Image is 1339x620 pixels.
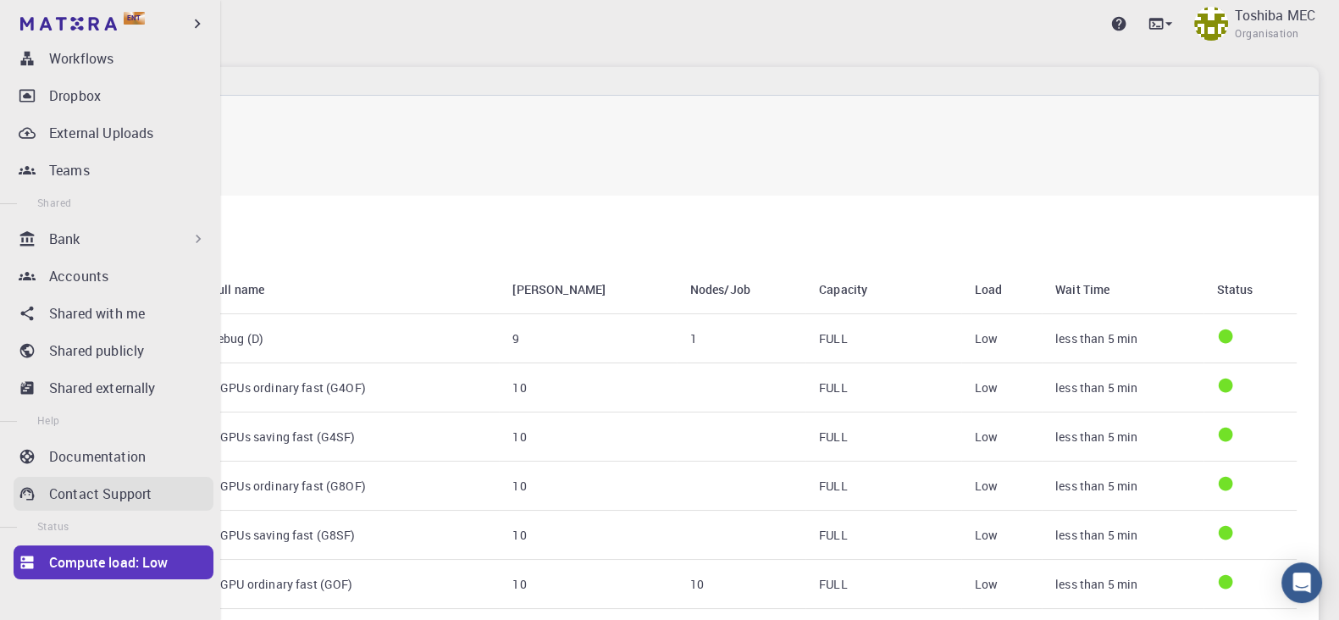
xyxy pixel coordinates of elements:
[197,314,499,363] td: debug (D)
[37,196,71,209] span: Shared
[1042,462,1203,511] td: less than 5 min
[14,222,213,256] div: Bank
[49,266,108,286] p: Accounts
[49,303,145,324] p: Shared with me
[14,477,213,511] a: Contact Support
[499,266,676,314] th: [PERSON_NAME]
[49,340,144,361] p: Shared publicly
[961,412,1042,462] td: Low
[1235,5,1315,25] p: Toshiba MEC
[1042,266,1203,314] th: Wait Time
[37,519,69,533] span: Status
[100,159,1297,175] small: LIVE
[49,552,169,573] p: Compute load: Low
[14,79,213,113] a: Dropbox
[197,266,499,314] th: Full name
[499,412,676,462] td: 10
[1042,363,1203,412] td: less than 5 min
[100,115,1297,175] h2: Cluster-001 (AWS)
[14,116,213,150] a: External Uploads
[1042,511,1203,560] td: less than 5 min
[499,560,676,609] td: 10
[1042,314,1203,363] td: less than 5 min
[961,560,1042,609] td: Low
[14,545,213,579] a: Compute load: Low
[805,412,961,462] td: FULL
[961,462,1042,511] td: Low
[49,48,113,69] p: Workflows
[20,17,117,30] img: logo
[805,462,961,511] td: FULL
[805,363,961,412] td: FULL
[499,511,676,560] td: 10
[14,440,213,473] a: Documentation
[49,123,153,143] p: External Uploads
[49,484,152,504] p: Contact Support
[1042,560,1203,609] td: less than 5 min
[805,314,961,363] td: FULL
[49,229,80,249] p: Bank
[677,266,805,314] th: Nodes/Job
[100,136,1297,152] small: [DOMAIN_NAME]
[499,363,676,412] td: 10
[49,160,90,180] p: Teams
[14,259,213,293] a: Accounts
[1042,412,1203,462] td: less than 5 min
[49,446,146,467] p: Documentation
[805,266,961,314] th: Capacity
[197,412,499,462] td: 4 GPUs saving fast (G4SF)
[961,511,1042,560] td: Low
[961,266,1042,314] th: Load
[37,413,60,427] span: Help
[197,560,499,609] td: 1 GPU ordinary fast (GOF)
[100,233,1297,248] h4: Queues
[197,462,499,511] td: 8 GPUs ordinary fast (G8OF)
[31,11,84,27] span: サポート
[49,378,156,398] p: Shared externally
[197,363,499,412] td: 4 GPUs ordinary fast (G4OF)
[1194,7,1228,41] img: Toshiba MEC
[14,42,213,75] a: Workflows
[14,334,213,368] a: Shared publicly
[961,363,1042,412] td: Low
[805,511,961,560] td: FULL
[14,371,213,405] a: Shared externally
[14,296,213,330] a: Shared with me
[49,86,101,106] p: Dropbox
[499,462,676,511] td: 10
[197,511,499,560] td: 8 GPUs saving fast (G8SF)
[677,560,805,609] td: 10
[1203,266,1297,314] th: Status
[1281,562,1322,603] div: Open Intercom Messenger
[805,560,961,609] td: FULL
[499,314,676,363] td: 9
[1235,25,1298,42] span: Organisation
[961,314,1042,363] td: Low
[14,153,213,187] a: Teams
[677,314,805,363] td: 1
